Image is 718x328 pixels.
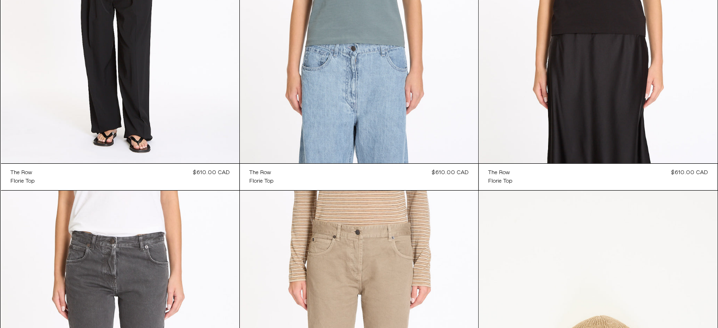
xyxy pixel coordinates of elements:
a: The Row [249,168,273,177]
div: The Row [10,169,32,177]
div: Florie Top [10,177,34,185]
a: The Row [488,168,512,177]
div: $610.00 CAD [432,168,469,177]
div: The Row [488,169,510,177]
div: Florie Top [488,177,512,185]
div: The Row [249,169,271,177]
a: Florie Top [10,177,34,185]
div: Florie Top [249,177,273,185]
div: $610.00 CAD [671,168,708,177]
a: Florie Top [249,177,273,185]
a: The Row [10,168,34,177]
div: $610.00 CAD [193,168,230,177]
a: Florie Top [488,177,512,185]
